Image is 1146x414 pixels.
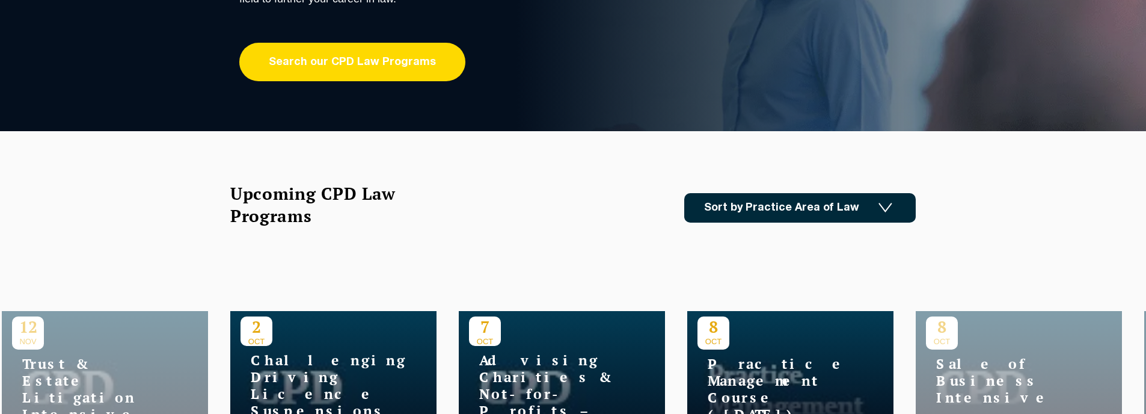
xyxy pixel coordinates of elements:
[684,193,916,223] a: Sort by Practice Area of Law
[239,43,465,81] a: Search our CPD Law Programs
[697,337,729,346] span: OCT
[469,317,501,337] p: 7
[230,182,426,227] h2: Upcoming CPD Law Programs
[878,203,892,213] img: Icon
[469,337,501,346] span: OCT
[241,337,272,346] span: OCT
[241,317,272,337] p: 2
[697,317,729,337] p: 8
